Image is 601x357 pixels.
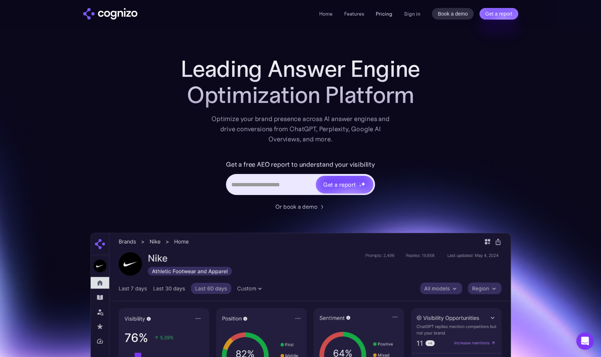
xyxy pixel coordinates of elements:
h1: Leading Answer Engine Optimization Platform [156,56,446,108]
img: cognizo logo [83,8,137,20]
div: Get a report [323,180,356,189]
a: Sign in [404,9,420,18]
a: Pricing [376,11,392,17]
a: Get a report [479,8,518,20]
div: Optimize your brand presence across AI answer engines and drive conversions from ChatGPT, Perplex... [211,114,390,144]
a: home [83,8,137,20]
a: Home [319,11,333,17]
img: star [359,182,360,183]
img: star [361,182,366,186]
a: Or book a demo [275,202,326,211]
label: Get a free AEO report to understand your visibility [226,159,375,170]
a: Get a reportstarstarstar [315,175,374,194]
div: Open Intercom Messenger [576,332,594,350]
img: star [359,184,362,187]
form: Hero URL Input Form [226,159,375,199]
div: Or book a demo [275,202,317,211]
a: Book a demo [432,8,474,20]
a: Features [344,11,364,17]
